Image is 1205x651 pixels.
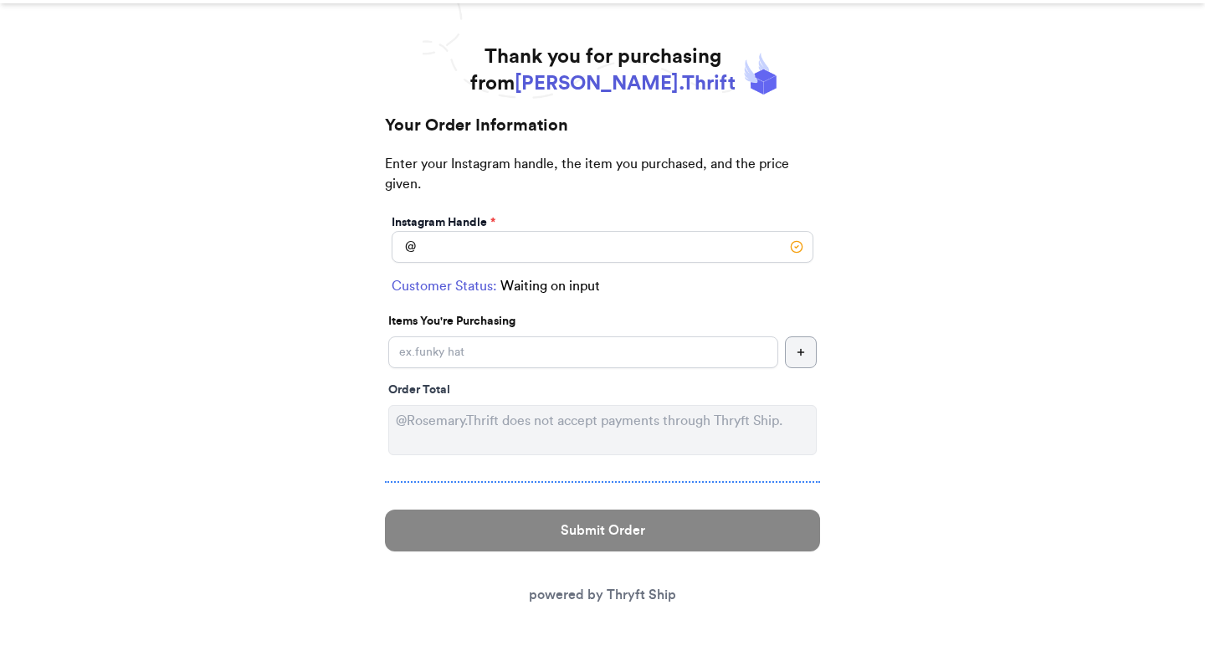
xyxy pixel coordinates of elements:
input: ex.funky hat [388,336,778,368]
div: Order Total [388,382,817,398]
span: Waiting on input [500,276,600,296]
h1: Thank you for purchasing from [470,44,736,97]
div: @ [392,231,416,263]
a: powered by Thryft Ship [529,588,676,602]
p: Enter your Instagram handle, the item you purchased, and the price given. [385,154,820,211]
button: Submit Order [385,510,820,551]
p: Items You're Purchasing [388,313,817,330]
label: Instagram Handle [392,214,495,231]
h2: Your Order Information [385,114,820,154]
span: [PERSON_NAME].Thrift [515,74,736,94]
span: Customer Status: [392,276,497,296]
